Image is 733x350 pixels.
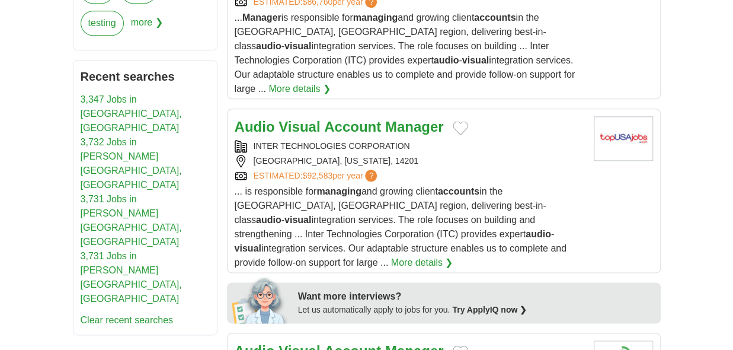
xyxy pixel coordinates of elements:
strong: visual [284,215,311,225]
a: 3,732 Jobs in [PERSON_NAME][GEOGRAPHIC_DATA], [GEOGRAPHIC_DATA] [81,137,182,190]
strong: Visual [279,119,320,135]
div: Want more interviews? [298,289,654,304]
h2: Recent searches [81,68,210,85]
strong: accounts [474,12,516,23]
a: 3,347 Jobs in [GEOGRAPHIC_DATA], [GEOGRAPHIC_DATA] [81,94,182,133]
strong: Account [324,119,381,135]
a: ESTIMATED:$92,583per year? [254,170,380,182]
strong: audio [434,55,459,65]
img: apply-iq-scientist.png [232,276,289,323]
button: Add to favorite jobs [453,121,468,135]
div: [GEOGRAPHIC_DATA], [US_STATE], 14201 [235,155,584,167]
strong: managing [316,186,361,196]
strong: audio [256,215,281,225]
strong: Manager [385,119,444,135]
a: Audio Visual Account Manager [235,119,444,135]
strong: visual [284,41,311,51]
a: 3,731 Jobs in [PERSON_NAME][GEOGRAPHIC_DATA], [GEOGRAPHIC_DATA] [81,194,182,247]
strong: visual [462,55,489,65]
div: INTER TECHNOLOGIES CORPORATION [235,140,584,152]
strong: Audio [235,119,275,135]
a: More details ❯ [268,82,331,96]
strong: Manager [242,12,281,23]
span: more ❯ [131,11,163,43]
a: testing [81,11,124,36]
a: 3,731 Jobs in [PERSON_NAME][GEOGRAPHIC_DATA], [GEOGRAPHIC_DATA] [81,251,182,304]
strong: managing [353,12,398,23]
span: ... is responsible for and growing client in the [GEOGRAPHIC_DATA], [GEOGRAPHIC_DATA] region, del... [235,186,566,268]
strong: audio [526,229,551,239]
img: Company logo [594,116,653,161]
a: Clear recent searches [81,315,174,325]
span: $92,583 [302,171,332,180]
strong: audio [256,41,281,51]
span: ... is responsible for and growing client in the [GEOGRAPHIC_DATA], [GEOGRAPHIC_DATA] region, del... [235,12,575,94]
strong: visual [235,243,261,253]
a: Try ApplyIQ now ❯ [452,305,527,314]
strong: accounts [438,186,479,196]
span: ? [365,170,377,182]
div: Let us automatically apply to jobs for you. [298,304,654,316]
a: More details ❯ [391,256,453,270]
